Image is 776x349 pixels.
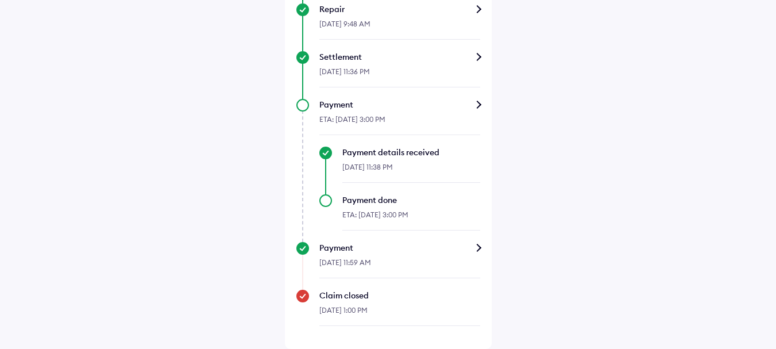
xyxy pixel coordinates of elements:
div: Repair [319,3,480,15]
div: Payment done [342,194,480,206]
div: [DATE] 11:38 PM [342,158,480,183]
div: [DATE] 1:00 PM [319,301,480,326]
div: Payment [319,242,480,254]
div: [DATE] 11:59 AM [319,254,480,278]
div: [DATE] 9:48 AM [319,15,480,40]
div: ETA: [DATE] 3:00 PM [342,206,480,231]
div: Settlement [319,51,480,63]
div: Payment details received [342,147,480,158]
div: Payment [319,99,480,110]
div: [DATE] 11:36 PM [319,63,480,87]
div: ETA: [DATE] 3:00 PM [319,110,480,135]
div: Claim closed [319,290,480,301]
